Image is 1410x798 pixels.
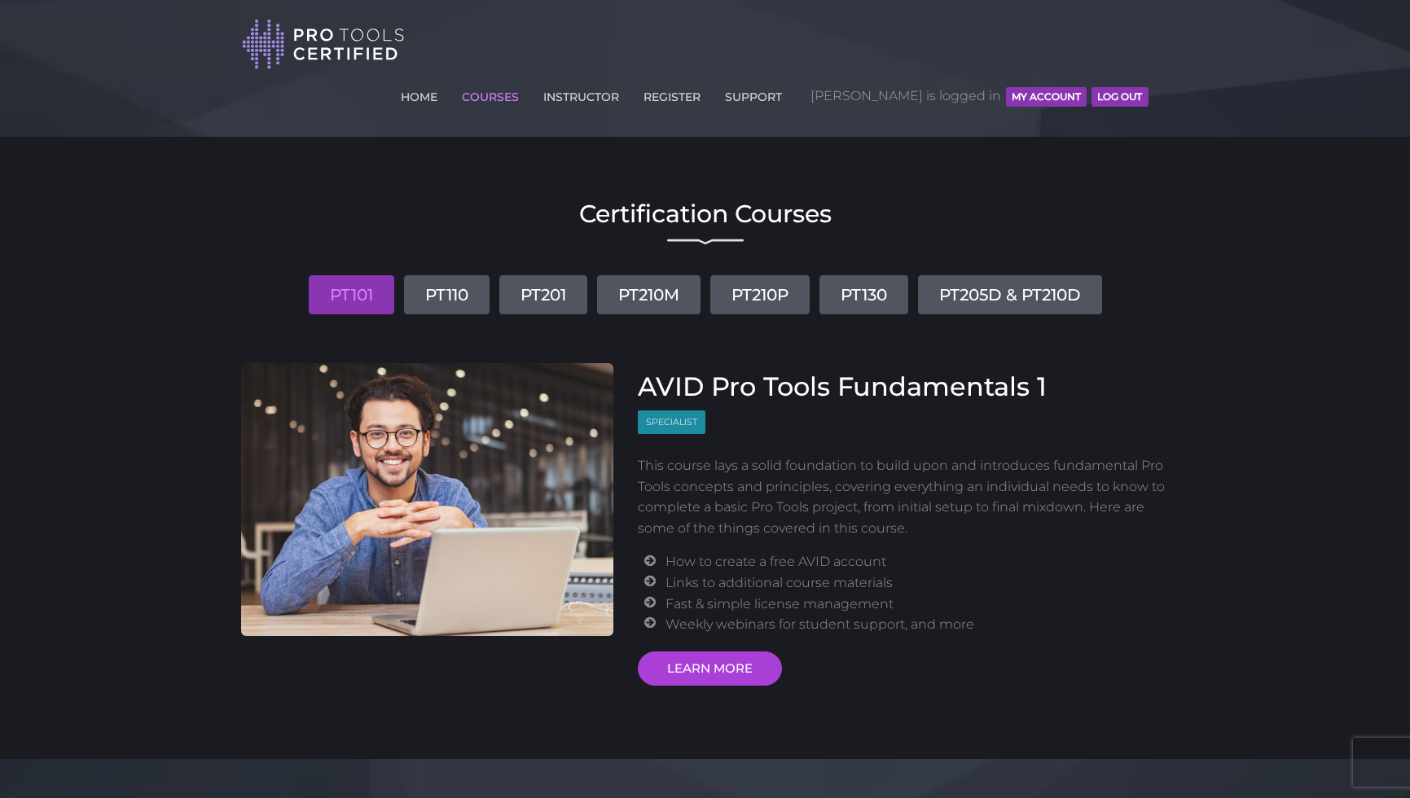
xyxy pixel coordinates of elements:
[499,275,587,314] a: PT201
[810,72,1149,121] span: [PERSON_NAME] is logged in
[397,81,441,107] a: HOME
[638,371,1170,402] h3: AVID Pro Tools Fundamentals 1
[597,275,701,314] a: PT210M
[241,202,1170,226] h2: Certification Courses
[458,81,523,107] a: COURSES
[404,275,490,314] a: PT110
[1092,87,1148,107] button: Log Out
[665,572,1169,594] li: Links to additional course materials
[667,239,744,245] img: decorative line
[1006,87,1087,107] button: MY ACCOUNT
[819,275,908,314] a: PT130
[721,81,786,107] a: SUPPORT
[539,81,623,107] a: INSTRUCTOR
[665,594,1169,615] li: Fast & simple license management
[918,275,1102,314] a: PT205D & PT210D
[665,551,1169,572] li: How to create a free AVID account
[241,363,614,636] img: AVID Pro Tools Fundamentals 1 Course
[639,81,705,107] a: REGISTER
[638,455,1170,538] p: This course lays a solid foundation to build upon and introduces fundamental Pro Tools concepts a...
[638,651,782,686] a: LEARN MORE
[665,614,1169,635] li: Weekly webinars for student support, and more
[710,275,810,314] a: PT210P
[638,410,705,434] span: Specialist
[242,18,405,71] img: Pro Tools Certified Logo
[309,275,394,314] a: PT101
